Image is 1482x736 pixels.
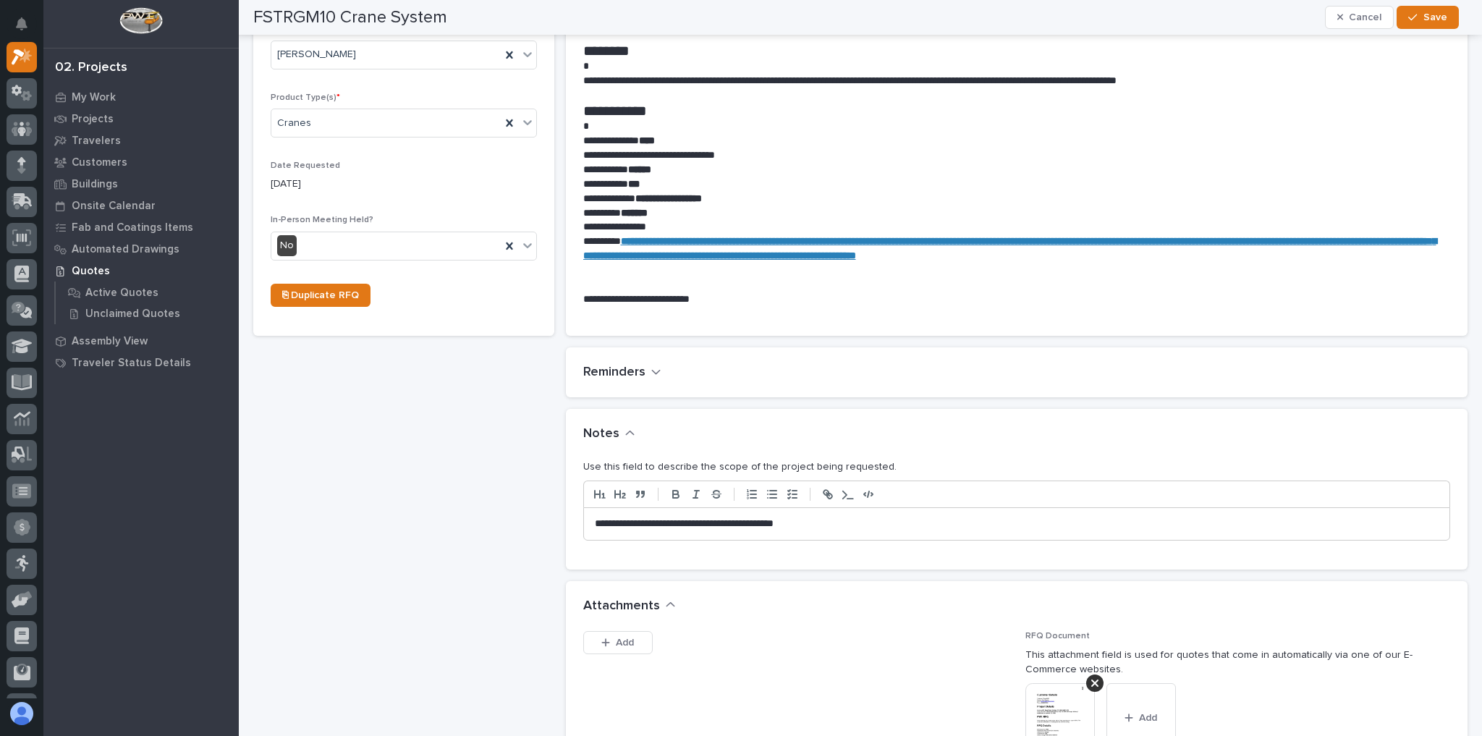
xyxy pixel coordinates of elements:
p: Projects [72,113,114,126]
p: My Work [72,91,116,104]
span: Add [616,636,634,649]
a: ⎘ Duplicate RFQ [271,284,370,307]
p: Assembly View [72,335,148,348]
button: Cancel [1325,6,1394,29]
h2: Reminders [583,365,645,381]
a: Customers [43,151,239,173]
button: Notes [583,426,635,442]
p: Active Quotes [85,287,158,300]
button: Add [583,631,653,654]
div: Notifications [18,17,37,41]
div: No [277,235,297,256]
p: Automated Drawings [72,243,179,256]
p: Fab and Coatings Items [72,221,193,234]
a: Fab and Coatings Items [43,216,239,238]
h2: FSTRGM10 Crane System [253,7,447,28]
button: users-avatar [7,698,37,729]
button: Save [1397,6,1458,29]
a: Assembly View [43,330,239,352]
a: Buildings [43,173,239,195]
a: Unclaimed Quotes [56,303,239,323]
a: Traveler Status Details [43,352,239,373]
h2: Notes [583,426,619,442]
a: My Work [43,86,239,108]
p: Buildings [72,178,118,191]
img: Workspace Logo [119,7,162,34]
p: Use this field to describe the scope of the project being requested. [583,460,1451,475]
span: Cranes [277,116,311,131]
div: 02. Projects [55,60,127,76]
span: RFQ Document [1025,632,1090,640]
a: Travelers [43,130,239,151]
span: Add [1139,711,1157,724]
p: Traveler Status Details [72,357,191,370]
p: Unclaimed Quotes [85,308,180,321]
span: [PERSON_NAME] [277,47,356,62]
button: Attachments [583,598,676,614]
span: Date Requested [271,161,340,170]
p: This attachment field is used for quotes that come in automatically via one of our E-Commerce web... [1025,648,1450,678]
a: Active Quotes [56,282,239,303]
h2: Attachments [583,598,660,614]
span: In-Person Meeting Held? [271,216,373,224]
p: Customers [72,156,127,169]
a: Projects [43,108,239,130]
p: Quotes [72,265,110,278]
button: Reminders [583,365,661,381]
p: [DATE] [271,177,537,192]
span: Cancel [1349,11,1381,24]
a: Quotes [43,260,239,282]
p: Travelers [72,135,121,148]
span: Save [1423,11,1447,24]
span: ⎘ Duplicate RFQ [282,290,359,300]
a: Automated Drawings [43,238,239,260]
button: Notifications [7,9,37,39]
a: Onsite Calendar [43,195,239,216]
span: Product Type(s) [271,93,340,102]
p: Onsite Calendar [72,200,156,213]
